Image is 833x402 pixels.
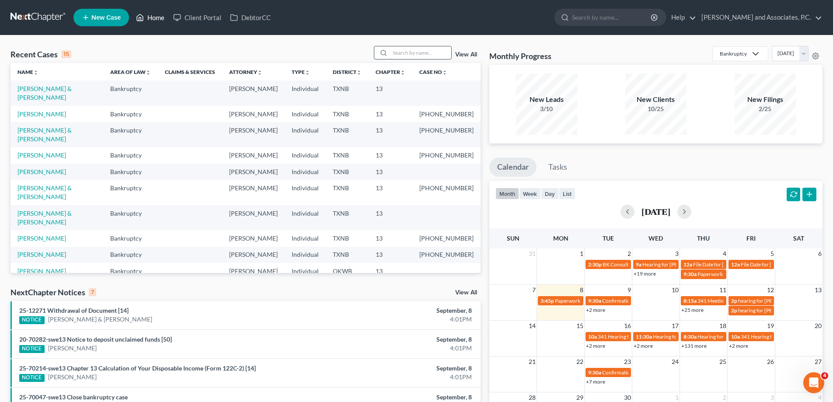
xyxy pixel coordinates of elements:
div: 3/10 [516,105,577,113]
span: 19 [766,321,775,331]
td: [PHONE_NUMBER] [412,122,481,147]
span: 7 [531,285,537,295]
iframe: Intercom live chat [803,372,824,393]
span: 16 [623,321,632,331]
span: 5 [770,248,775,259]
td: 13 [369,205,412,230]
td: OKWB [326,263,369,279]
div: Bankruptcy [720,50,747,57]
span: 18 [718,321,727,331]
td: [PHONE_NUMBER] [412,147,481,164]
a: +131 more [681,343,707,349]
td: [PHONE_NUMBER] [412,106,481,122]
span: 341 Meeting for [PERSON_NAME] & [PERSON_NAME] [697,297,823,304]
td: 13 [369,247,412,263]
td: Individual [285,80,326,105]
span: Tue [603,234,614,242]
a: [PERSON_NAME] & [PERSON_NAME] [17,85,72,101]
span: Sat [793,234,804,242]
i: unfold_more [257,70,262,75]
a: Case Nounfold_more [419,69,447,75]
a: [PERSON_NAME] [17,267,66,275]
span: 21 [528,357,537,367]
input: Search by name... [572,9,652,25]
span: Fri [746,234,756,242]
button: week [519,188,541,199]
a: Chapterunfold_more [376,69,405,75]
span: 12 [766,285,775,295]
span: 10 [671,285,680,295]
a: [PERSON_NAME] & [PERSON_NAME] [17,184,72,200]
td: TXNB [326,106,369,122]
a: +25 more [681,307,704,313]
td: TXNB [326,122,369,147]
span: 3:45p [540,297,554,304]
div: 10/25 [625,105,687,113]
span: 13 [814,285,823,295]
div: NOTICE [19,345,45,353]
td: Bankruptcy [103,106,158,122]
div: September, 8 [327,393,472,402]
a: [PERSON_NAME] and Associates, P.C. [697,10,822,25]
td: [PERSON_NAME] [222,106,285,122]
div: 4:01PM [327,315,472,324]
i: unfold_more [146,70,151,75]
span: 23 [623,357,632,367]
td: TXNB [326,147,369,164]
td: [PERSON_NAME] [222,180,285,205]
td: [PERSON_NAME] [222,80,285,105]
a: [PERSON_NAME] [17,168,66,175]
span: 4 [821,372,828,379]
span: 3 [674,248,680,259]
div: New Clients [625,94,687,105]
span: 20 [814,321,823,331]
i: unfold_more [400,70,405,75]
div: NOTICE [19,316,45,324]
td: 13 [369,230,412,246]
div: New Leads [516,94,577,105]
span: 2:30p [588,261,602,268]
div: 2/25 [735,105,796,113]
input: Search by name... [390,46,451,59]
span: 14 [528,321,537,331]
td: [PERSON_NAME] [222,147,285,164]
td: Individual [285,180,326,205]
td: [PHONE_NUMBER] [412,247,481,263]
a: [PERSON_NAME] [17,234,66,242]
td: Individual [285,122,326,147]
a: [PERSON_NAME] [48,344,97,353]
a: Home [132,10,169,25]
div: 4:01PM [327,373,472,381]
span: 8:15a [683,297,697,304]
a: +2 more [586,343,605,349]
span: Confirmation hearing for [PERSON_NAME] & [PERSON_NAME] [602,297,748,304]
span: 2p [731,307,737,314]
span: 4 [722,248,727,259]
span: Paperwork appt for [PERSON_NAME] [697,271,784,277]
span: Wed [648,234,663,242]
span: Hearing for [PERSON_NAME] [653,333,721,340]
td: TXNB [326,164,369,180]
a: Help [667,10,696,25]
i: unfold_more [305,70,310,75]
a: [PERSON_NAME] [17,110,66,118]
td: [PHONE_NUMBER] [412,180,481,205]
a: 25-70214-swe13 Chapter 13 Calculation of Your Disposable Income (Form 122C-2) [14] [19,364,256,372]
span: Confirmation hearing for [PERSON_NAME] & [PERSON_NAME] [602,369,748,376]
span: File Date for [PERSON_NAME] & [PERSON_NAME] [693,261,809,268]
div: 15 [61,50,71,58]
a: Nameunfold_more [17,69,38,75]
button: month [495,188,519,199]
span: Sun [507,234,519,242]
td: TXNB [326,205,369,230]
a: 25-70047-swe13 Close bankruptcy case [19,393,128,401]
i: unfold_more [356,70,362,75]
span: 12a [683,261,692,268]
a: 25-12271 Withdrawal of Document [14] [19,307,129,314]
td: TXNB [326,180,369,205]
td: TXNB [326,247,369,263]
td: Bankruptcy [103,80,158,105]
a: Tasks [540,157,575,177]
td: Individual [285,247,326,263]
div: Recent Cases [10,49,71,59]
